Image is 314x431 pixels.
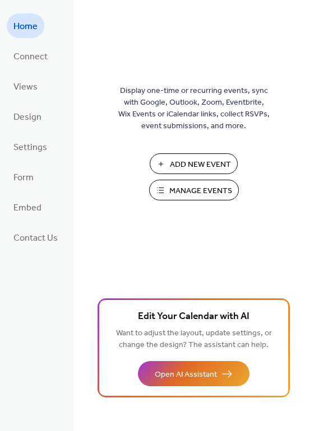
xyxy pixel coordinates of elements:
a: Form [7,165,40,189]
span: Display one-time or recurring events, sync with Google, Outlook, Zoom, Eventbrite, Wix Events or ... [118,85,270,132]
span: Embed [13,199,41,217]
a: Design [7,104,48,129]
span: Home [13,18,38,36]
span: Open AI Assistant [155,369,217,381]
button: Open AI Assistant [138,361,250,386]
span: Connect [13,48,48,66]
span: Contact Us [13,229,58,247]
span: Views [13,78,38,96]
span: Form [13,169,34,187]
a: Connect [7,44,54,68]
span: Want to adjust the layout, update settings, or change the design? The assistant can help. [116,326,272,353]
span: Edit Your Calendar with AI [138,309,250,325]
a: Home [7,13,44,38]
span: Add New Event [170,159,231,171]
a: Contact Us [7,225,64,250]
span: Settings [13,139,47,157]
a: Embed [7,195,48,219]
button: Add New Event [150,153,238,174]
span: Design [13,109,41,127]
button: Manage Events [149,180,239,200]
a: Views [7,74,44,99]
a: Settings [7,134,54,159]
span: Manage Events [169,185,232,197]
